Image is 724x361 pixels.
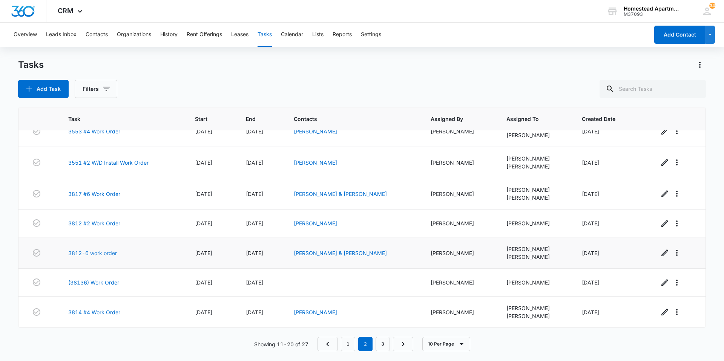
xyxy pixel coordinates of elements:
a: [PERSON_NAME] & [PERSON_NAME] [294,191,387,197]
button: Actions [694,59,706,71]
button: Overview [14,23,37,47]
span: [DATE] [195,128,212,135]
nav: Pagination [318,337,413,351]
button: Organizations [117,23,151,47]
div: [PERSON_NAME] [431,249,488,257]
div: [PERSON_NAME] [506,162,564,170]
span: [DATE] [582,220,599,226]
span: [DATE] [195,220,212,226]
button: Rent Offerings [187,23,222,47]
a: [PERSON_NAME] [294,309,337,315]
span: Start [195,115,217,123]
button: Calendar [281,23,303,47]
span: [DATE] [195,279,212,286]
span: End [246,115,265,123]
span: [DATE] [582,250,599,256]
a: Page 3 [376,337,390,351]
span: [DATE] [246,279,263,286]
span: [DATE] [582,128,599,135]
button: Add Task [18,80,69,98]
span: Task [68,115,166,123]
span: Created Date [582,115,630,123]
div: [PERSON_NAME] [506,194,564,202]
div: [PERSON_NAME] [506,219,564,227]
button: Reports [333,23,352,47]
a: Next Page [393,337,413,351]
input: Search Tasks [600,80,706,98]
span: [DATE] [246,250,263,256]
a: Page 1 [341,337,355,351]
span: Contacts [294,115,402,123]
div: [PERSON_NAME] [431,278,488,286]
div: [PERSON_NAME] [506,245,564,253]
button: Lists [312,23,324,47]
span: [DATE] [246,191,263,197]
span: [DATE] [195,159,212,166]
div: [PERSON_NAME] [506,312,564,320]
a: [PERSON_NAME] [294,159,337,166]
span: [DATE] [195,191,212,197]
a: (38136) Work Order [68,278,119,286]
div: account name [624,6,679,12]
a: 3814 #4 Work Order [68,308,120,316]
a: 3551 #2 W/D Install Work Order [68,159,149,167]
span: [DATE] [582,309,599,315]
button: Contacts [86,23,108,47]
div: [PERSON_NAME] [506,304,564,312]
div: [PERSON_NAME] [431,308,488,316]
div: [PERSON_NAME] [506,186,564,194]
p: Showing 11-20 of 27 [254,340,308,348]
button: Leads Inbox [46,23,77,47]
div: [PERSON_NAME] [506,154,564,162]
a: 3812-6 work order [68,249,117,257]
span: [DATE] [195,309,212,315]
span: [DATE] [582,279,599,286]
a: Previous Page [318,337,338,351]
span: 34 [709,3,715,9]
button: 10 Per Page [422,337,470,351]
span: [DATE] [246,128,263,135]
span: [DATE] [246,159,263,166]
span: [DATE] [195,250,212,256]
span: [DATE] [582,191,599,197]
em: 2 [358,337,373,351]
button: Add Contact [654,26,705,44]
span: [DATE] [246,220,263,226]
div: [PERSON_NAME] [506,278,564,286]
button: Settings [361,23,381,47]
span: [DATE] [246,309,263,315]
span: CRM [58,7,74,15]
a: [PERSON_NAME] & [PERSON_NAME] [294,250,387,256]
div: [PERSON_NAME] [431,219,488,227]
span: Assigned By [431,115,477,123]
div: [PERSON_NAME] [506,131,564,139]
a: [PERSON_NAME] [294,220,337,226]
button: Tasks [258,23,272,47]
div: notifications count [709,3,715,9]
div: [PERSON_NAME] [506,253,564,261]
div: [PERSON_NAME] [431,190,488,198]
button: Leases [231,23,248,47]
a: 3553 #4 Work Order [68,127,120,135]
div: [PERSON_NAME] [431,159,488,167]
a: 3812 #2 Work Order [68,219,120,227]
span: [DATE] [582,159,599,166]
a: 3817 #6 Work Order [68,190,120,198]
button: Filters [75,80,117,98]
h1: Tasks [18,59,44,70]
div: [PERSON_NAME] [431,127,488,135]
div: account id [624,12,679,17]
span: Assigned To [506,115,553,123]
button: History [160,23,178,47]
a: [PERSON_NAME] [294,128,337,135]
